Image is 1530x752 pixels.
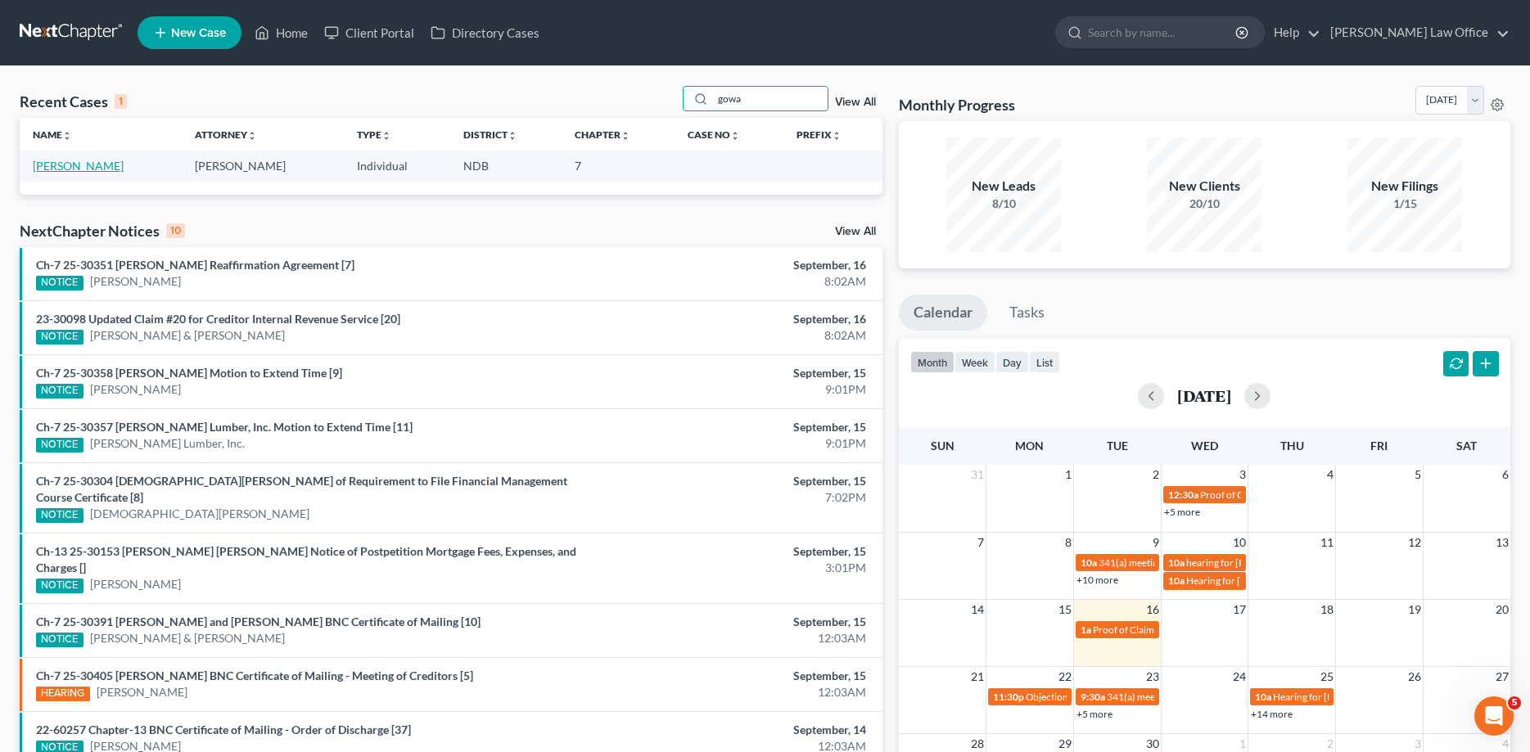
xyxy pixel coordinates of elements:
[1186,574,1401,587] span: Hearing for [PERSON_NAME] & [PERSON_NAME]
[1406,667,1423,687] span: 26
[316,18,422,47] a: Client Portal
[166,223,185,238] div: 10
[993,691,1024,703] span: 11:30p
[621,131,630,141] i: unfold_more
[600,327,866,344] div: 8:02AM
[1144,600,1161,619] span: 16
[995,351,1029,373] button: day
[575,128,630,141] a: Chapterunfold_more
[600,473,866,489] div: September, 15
[357,128,391,141] a: Typeunfold_more
[946,196,1061,212] div: 8/10
[36,276,83,290] div: NOTICE
[1063,533,1073,552] span: 8
[1273,691,1401,703] span: Hearing for [PERSON_NAME]
[1029,351,1060,373] button: list
[1168,556,1185,569] span: 10a
[463,128,517,141] a: Districtunfold_more
[600,489,866,506] div: 7:02PM
[797,128,842,141] a: Prefixunfold_more
[1088,17,1238,47] input: Search by name...
[1456,439,1477,453] span: Sat
[1151,533,1161,552] span: 9
[730,131,740,141] i: unfold_more
[1107,691,1352,703] span: 341(a) meeting for [PERSON_NAME] & [PERSON_NAME]
[36,544,576,574] a: Ch-13 25-30153 [PERSON_NAME] [PERSON_NAME] Notice of Postpetition Mortgage Fees, Expenses, and Ch...
[1026,691,1284,703] span: Objections to Discharge Due (PFMC-7) for [PERSON_NAME]
[195,128,257,141] a: Attorneyunfold_more
[1177,387,1231,404] h2: [DATE]
[976,533,986,552] span: 7
[1370,439,1388,453] span: Fri
[1501,465,1510,484] span: 6
[1280,439,1304,453] span: Thu
[600,630,866,646] div: 12:03AM
[1081,556,1097,569] span: 10a
[832,131,842,141] i: unfold_more
[899,95,1015,115] h3: Monthly Progress
[20,221,185,241] div: NextChapter Notices
[600,311,866,327] div: September, 16
[600,257,866,273] div: September, 16
[1168,489,1198,501] span: 12:30a
[1319,533,1335,552] span: 11
[969,465,986,484] span: 31
[36,474,567,504] a: Ch-7 25-30304 [DEMOGRAPHIC_DATA][PERSON_NAME] of Requirement to File Financial Management Course ...
[36,615,481,628] a: Ch-7 25-30391 [PERSON_NAME] and [PERSON_NAME] BNC Certificate of Mailing [10]
[1015,439,1044,453] span: Mon
[33,128,72,141] a: Nameunfold_more
[600,381,866,398] div: 9:01PM
[36,330,83,344] div: NOTICE
[36,723,411,736] a: 22-60257 Chapter-13 BNC Certificate of Mailing - Order of Discharge [37]
[33,159,124,173] a: [PERSON_NAME]
[90,435,245,452] a: [PERSON_NAME] Lumber, Inc.
[995,295,1059,331] a: Tasks
[381,131,391,141] i: unfold_more
[1231,667,1248,687] span: 24
[344,151,450,181] td: Individual
[1200,489,1441,501] span: Proof of Claim Deadline - Standard for [PERSON_NAME]
[946,177,1061,196] div: New Leads
[36,579,83,593] div: NOTICE
[36,687,90,701] div: HEARING
[600,560,866,576] div: 3:01PM
[1151,465,1161,484] span: 2
[1319,667,1335,687] span: 25
[931,439,955,453] span: Sun
[600,419,866,435] div: September, 15
[20,92,127,111] div: Recent Cases
[36,420,413,434] a: Ch-7 25-30357 [PERSON_NAME] Lumber, Inc. Motion to Extend Time [11]
[171,27,226,39] span: New Case
[1186,556,1399,569] span: hearing for [PERSON_NAME] & [PERSON_NAME]
[600,435,866,452] div: 9:01PM
[562,151,675,181] td: 7
[600,365,866,381] div: September, 15
[1081,624,1091,636] span: 1a
[1266,18,1320,47] a: Help
[1107,439,1128,453] span: Tue
[1099,556,1178,569] span: 341(a) meeting for
[90,273,181,290] a: [PERSON_NAME]
[1238,465,1248,484] span: 3
[115,94,127,109] div: 1
[1147,196,1261,212] div: 20/10
[1076,574,1118,586] a: +10 more
[36,669,473,682] a: Ch-7 25-30405 [PERSON_NAME] BNC Certificate of Mailing - Meeting of Creditors [5]
[899,295,987,331] a: Calendar
[600,722,866,738] div: September, 14
[36,508,83,523] div: NOTICE
[1164,506,1200,518] a: +5 more
[36,366,342,380] a: Ch-7 25-30358 [PERSON_NAME] Motion to Extend Time [9]
[969,667,986,687] span: 21
[835,226,876,237] a: View All
[1057,600,1073,619] span: 15
[600,668,866,684] div: September, 15
[247,131,257,141] i: unfold_more
[1413,465,1423,484] span: 5
[688,128,740,141] a: Case Nounfold_more
[36,633,83,647] div: NOTICE
[1325,465,1335,484] span: 4
[422,18,548,47] a: Directory Cases
[835,97,876,108] a: View All
[1347,196,1462,212] div: 1/15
